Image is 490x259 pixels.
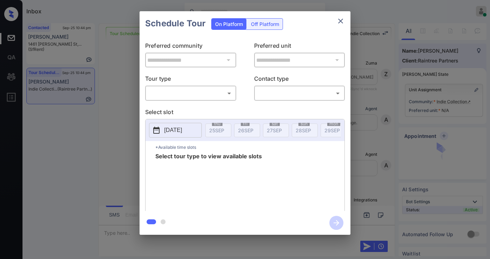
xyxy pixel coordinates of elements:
[254,74,345,86] p: Contact type
[155,141,344,153] p: *Available time slots
[155,153,262,210] span: Select tour type to view available slots
[149,123,202,138] button: [DATE]
[164,126,182,134] p: [DATE]
[254,41,345,53] p: Preferred unit
[145,74,236,86] p: Tour type
[140,11,211,36] h2: Schedule Tour
[334,14,348,28] button: close
[212,19,246,29] div: On Platform
[145,108,345,119] p: Select slot
[145,41,236,53] p: Preferred community
[247,19,283,29] div: Off Platform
